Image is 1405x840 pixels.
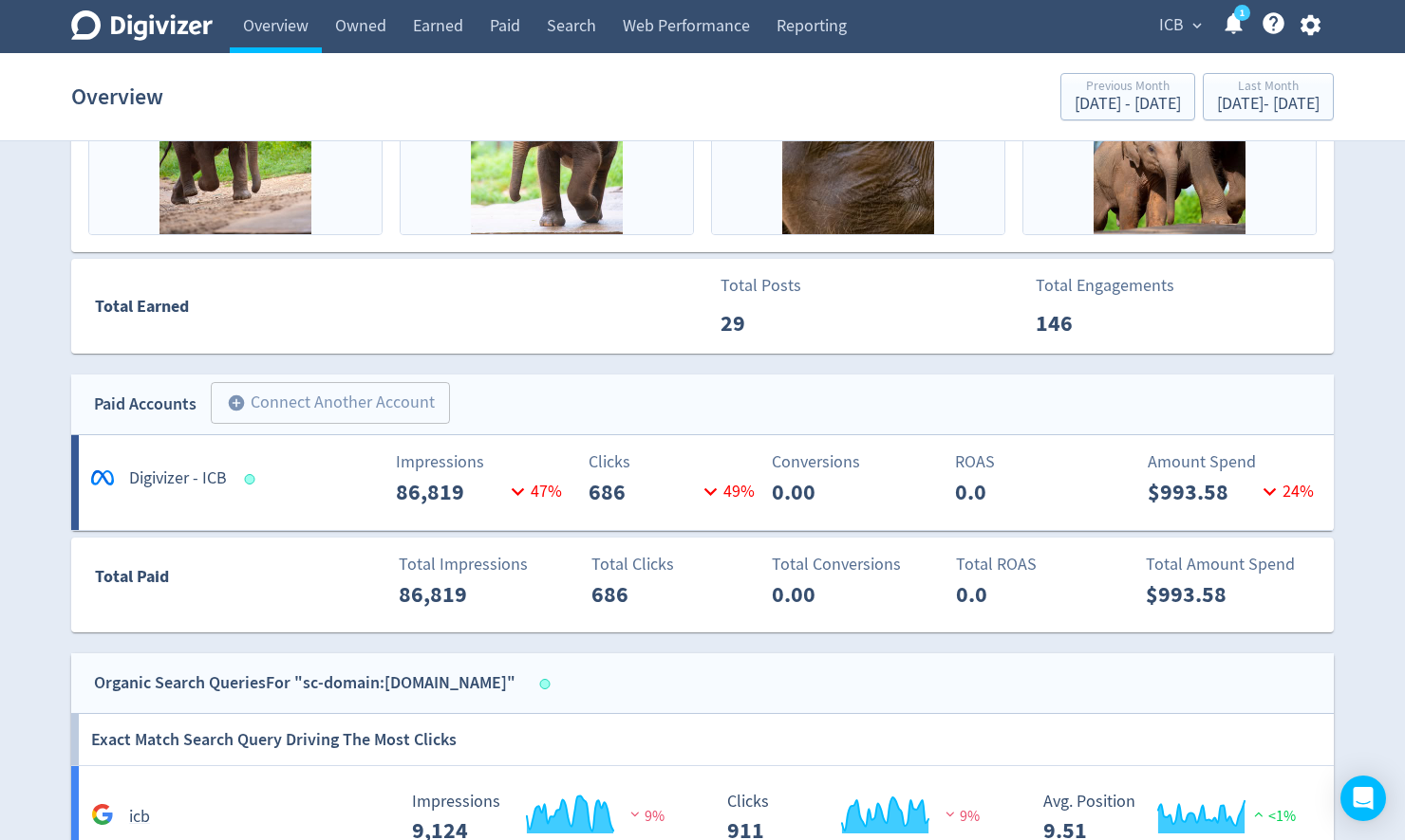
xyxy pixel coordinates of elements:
[941,807,980,826] span: 9%
[71,259,1334,354] a: Total EarnedTotal Posts29Total Engagements146
[71,435,1334,530] a: *Digivizer - ICBImpressions86,81947%Clicks68649%Conversions0.00ROAS0.0Amount Spend$993.5824%
[626,807,665,826] span: 9%
[698,479,755,504] p: 49 %
[1148,449,1320,475] p: Amount Spend
[772,552,944,577] p: Total Conversions
[1148,475,1257,509] p: $993.58
[72,563,282,599] div: Total Paid
[1075,96,1181,113] div: [DATE] - [DATE]
[1146,552,1318,577] p: Total Amount Spend
[540,679,556,689] span: Data last synced: 2 Sep 2025, 10:02pm (AEST)
[1075,80,1181,96] div: Previous Month
[1159,10,1184,41] span: ICB
[1189,17,1206,34] span: expand_more
[94,669,515,697] div: Organic Search Queries For "sc-domain:[DOMAIN_NAME]"
[245,474,261,484] span: Data last synced: 3 Sep 2025, 1:01am (AEST)
[94,391,197,418] div: Paid Accounts
[211,382,450,424] button: Connect Another Account
[91,803,114,826] svg: Google Analytics
[1257,479,1314,504] p: 24 %
[956,552,1128,577] p: Total ROAS
[589,449,760,475] p: Clicks
[1217,80,1320,96] div: Last Month
[1152,10,1207,41] button: ICB
[955,449,1127,475] p: ROAS
[772,577,881,612] p: 0.00
[399,577,508,612] p: 86,819
[1036,273,1174,299] p: Total Engagements
[721,306,830,340] p: 29
[1203,73,1334,120] button: Last Month[DATE]- [DATE]
[772,449,944,475] p: Conversions
[941,807,960,821] img: negative-performance.svg
[197,385,450,424] a: Connect Another Account
[396,475,505,509] p: 86,819
[72,293,702,320] div: Total Earned
[1217,96,1320,113] div: [DATE] - [DATE]
[227,393,246,412] span: add_circle
[1340,776,1386,821] div: Open Intercom Messenger
[1146,577,1255,612] p: $993.58
[1036,306,1145,340] p: 146
[91,714,457,765] h6: Exact Match Search Query Driving The Most Clicks
[399,552,571,577] p: Total Impressions
[129,806,150,829] h5: icb
[591,577,701,612] p: 686
[772,475,881,509] p: 0.00
[589,475,698,509] p: 686
[1060,73,1195,120] button: Previous Month[DATE] - [DATE]
[955,475,1064,509] p: 0.0
[129,467,227,490] h5: Digivizer - ICB
[1249,807,1268,821] img: positive-performance.svg
[1249,807,1296,826] span: <1%
[956,577,1065,612] p: 0.0
[396,449,568,475] p: Impressions
[721,273,830,299] p: Total Posts
[1234,5,1250,21] a: 1
[1240,7,1245,20] text: 1
[591,552,763,577] p: Total Clicks
[71,66,163,127] h1: Overview
[626,807,645,821] img: negative-performance.svg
